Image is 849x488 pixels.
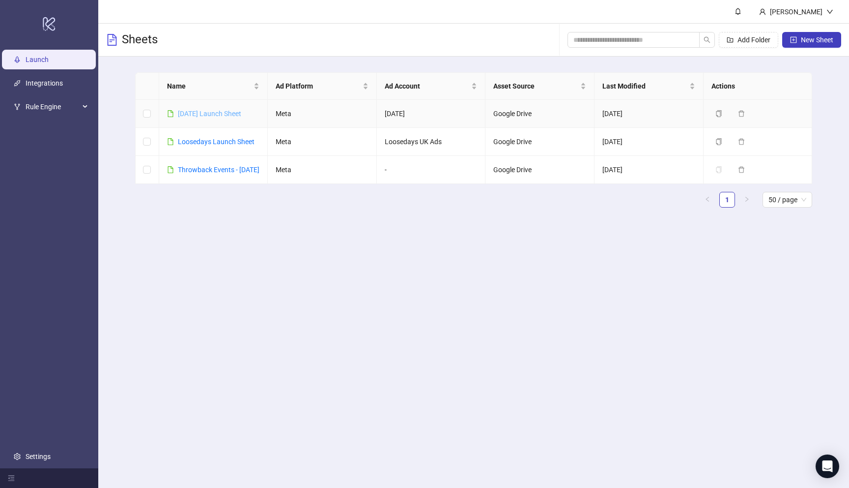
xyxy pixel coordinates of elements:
[715,110,722,117] span: copy
[594,100,704,128] td: [DATE]
[720,192,735,207] a: 1
[26,453,51,460] a: Settings
[485,156,594,184] td: Google Drive
[178,110,241,118] a: [DATE] Launch Sheet
[737,36,770,44] span: Add Folder
[739,192,755,208] button: right
[759,8,766,15] span: user
[14,103,21,110] span: fork
[738,110,745,117] span: delete
[790,36,797,43] span: plus-square
[715,138,722,145] span: copy
[738,166,745,173] span: delete
[739,192,755,208] li: Next Page
[493,81,578,91] span: Asset Source
[485,100,594,128] td: Google Drive
[106,34,118,46] span: file-text
[782,32,841,48] button: New Sheet
[26,97,80,117] span: Rule Engine
[268,100,377,128] td: Meta
[826,8,833,15] span: down
[159,73,268,100] th: Name
[167,166,174,173] span: file
[377,100,486,128] td: [DATE]
[768,192,806,207] span: 50 / page
[377,156,486,184] td: -
[727,36,734,43] span: folder-add
[801,36,833,44] span: New Sheet
[178,138,255,146] a: Loosedays Launch Sheet
[738,138,745,145] span: delete
[8,475,15,482] span: menu-fold
[705,196,710,202] span: left
[122,32,158,48] h3: Sheets
[735,8,741,15] span: bell
[268,73,377,100] th: Ad Platform
[700,192,715,208] button: left
[377,128,486,156] td: Loosedays UK Ads
[594,73,704,100] th: Last Modified
[26,56,49,63] a: Launch
[711,164,730,176] button: The sheet needs to be migrated before it can be duplicated. Please open the sheet to migrate it.
[26,79,63,87] a: Integrations
[268,128,377,156] td: Meta
[377,73,486,100] th: Ad Account
[167,138,174,145] span: file
[763,192,812,208] div: Page Size
[744,196,750,202] span: right
[816,455,839,478] div: Open Intercom Messenger
[485,73,594,100] th: Asset Source
[594,156,704,184] td: [DATE]
[385,81,470,91] span: Ad Account
[167,81,252,91] span: Name
[704,36,710,43] span: search
[704,73,813,100] th: Actions
[594,128,704,156] td: [DATE]
[178,166,259,174] a: Throwback Events - [DATE]
[700,192,715,208] li: Previous Page
[719,32,778,48] button: Add Folder
[167,110,174,117] span: file
[766,6,826,17] div: [PERSON_NAME]
[485,128,594,156] td: Google Drive
[602,81,687,91] span: Last Modified
[276,81,361,91] span: Ad Platform
[268,156,377,184] td: Meta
